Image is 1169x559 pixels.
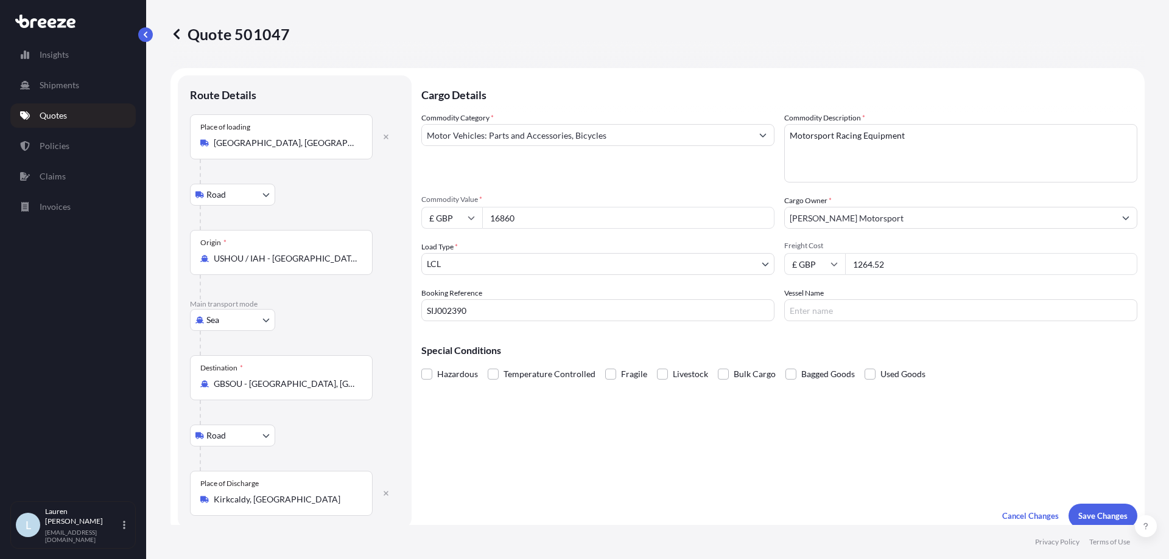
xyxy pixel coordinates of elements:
label: Commodity Description [784,112,865,124]
span: LCL [427,258,441,270]
p: Quotes [40,109,67,122]
p: Lauren [PERSON_NAME] [45,507,121,526]
button: Select transport [190,425,275,446]
span: L [26,519,31,531]
div: Destination [200,363,243,373]
label: Cargo Owner [784,195,832,207]
span: Freight Cost [784,241,1137,251]
p: Route Details [190,88,256,102]
span: Temperature Controlled [504,365,595,383]
p: Quote 501047 [170,24,290,44]
p: Cargo Details [421,75,1137,112]
label: Commodity Category [421,112,494,124]
input: Place of loading [214,137,357,149]
button: Select transport [190,184,275,206]
span: Fragile [621,365,647,383]
div: Origin [200,238,226,248]
span: Sea [206,314,219,326]
p: Special Conditions [421,345,1137,355]
button: Save Changes [1069,504,1137,528]
label: Booking Reference [421,287,482,299]
div: Place of loading [200,122,250,132]
a: Quotes [10,103,136,128]
input: Enter amount [845,253,1137,275]
p: Cancel Changes [1002,510,1059,522]
input: Enter name [784,299,1137,321]
div: Place of Discharge [200,479,259,488]
p: Policies [40,140,69,152]
p: Main transport mode [190,299,399,309]
a: Shipments [10,73,136,97]
span: Livestock [673,365,708,383]
button: Show suggestions [1115,207,1137,229]
span: Bagged Goods [801,365,855,383]
input: Select a commodity type [422,124,752,146]
p: Invoices [40,201,71,213]
p: Save Changes [1078,510,1128,522]
button: Cancel Changes [992,504,1069,528]
span: Road [206,189,226,201]
span: Road [206,429,226,442]
input: Destination [214,378,357,390]
input: Full name [785,207,1115,229]
a: Policies [10,134,136,158]
span: Load Type [421,241,458,253]
p: Insights [40,49,69,61]
p: Claims [40,170,66,182]
input: Your internal reference [421,299,774,321]
p: Shipments [40,79,79,91]
span: Hazardous [437,365,478,383]
a: Invoices [10,195,136,219]
input: Origin [214,252,357,265]
a: Insights [10,43,136,67]
button: LCL [421,253,774,275]
a: Terms of Use [1089,537,1130,547]
a: Privacy Policy [1035,537,1079,547]
label: Vessel Name [784,287,824,299]
p: [EMAIL_ADDRESS][DOMAIN_NAME] [45,529,121,543]
a: Claims [10,164,136,189]
textarea: Motorsport Racing Equipment [784,124,1137,182]
button: Show suggestions [752,124,774,146]
span: Commodity Value [421,195,774,204]
input: Type amount [482,207,774,229]
input: Place of Discharge [214,493,357,505]
button: Select transport [190,309,275,331]
span: Used Goods [880,365,925,383]
span: Bulk Cargo [734,365,776,383]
